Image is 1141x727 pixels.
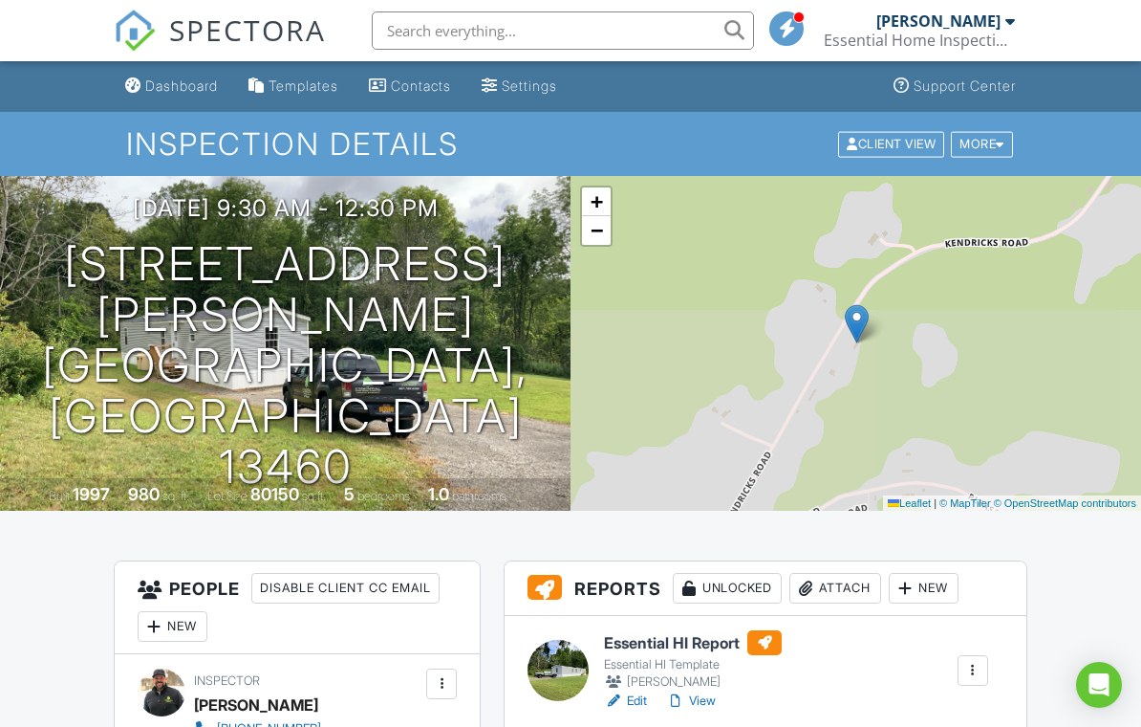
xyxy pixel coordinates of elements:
[824,31,1015,50] div: Essential Home Inspections LLC
[838,131,944,157] div: Client View
[118,69,226,104] a: Dashboard
[128,484,160,504] div: 980
[604,672,782,692] div: [PERSON_NAME]
[126,127,1015,161] h1: Inspection Details
[194,691,318,719] div: [PERSON_NAME]
[836,136,949,150] a: Client View
[591,189,603,213] span: +
[145,77,218,94] div: Dashboard
[673,573,782,604] div: Unlocked
[344,484,355,504] div: 5
[502,77,557,94] div: Settings
[934,497,936,509] span: |
[951,131,1013,157] div: More
[114,26,326,66] a: SPECTORA
[582,187,611,216] a: Zoom in
[604,692,647,711] a: Edit
[845,304,869,343] img: Marker
[31,239,540,492] h1: [STREET_ADDRESS][PERSON_NAME] [GEOGRAPHIC_DATA], [GEOGRAPHIC_DATA] 13460
[115,562,480,654] h3: People
[604,630,782,692] a: Essential HI Report Essential HI Template [PERSON_NAME]
[194,673,260,688] span: Inspector
[888,497,931,509] a: Leaflet
[505,562,1025,616] h3: Reports
[994,497,1136,509] a: © OpenStreetMap contributors
[889,573,958,604] div: New
[138,611,207,642] div: New
[604,657,782,672] div: Essential HI Template
[49,489,70,503] span: Built
[428,484,449,504] div: 1.0
[939,497,991,509] a: © MapTiler
[582,216,611,245] a: Zoom out
[886,69,1023,104] a: Support Center
[666,692,716,711] a: View
[169,10,326,50] span: SPECTORA
[207,489,248,503] span: Lot Size
[591,218,603,242] span: −
[452,489,506,503] span: bathrooms
[302,489,326,503] span: sq.ft.
[789,573,881,604] div: Attach
[876,11,1001,31] div: [PERSON_NAME]
[73,484,110,504] div: 1997
[114,10,156,52] img: The Best Home Inspection Software - Spectora
[357,489,410,503] span: bedrooms
[241,69,346,104] a: Templates
[361,69,459,104] a: Contacts
[914,77,1016,94] div: Support Center
[391,77,451,94] div: Contacts
[133,195,439,221] h3: [DATE] 9:30 am - 12:30 pm
[604,630,782,655] h6: Essential HI Report
[250,484,299,504] div: 80150
[251,573,440,604] div: Disable Client CC Email
[474,69,565,104] a: Settings
[269,77,338,94] div: Templates
[372,11,754,50] input: Search everything...
[1076,662,1122,708] div: Open Intercom Messenger
[162,489,189,503] span: sq. ft.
